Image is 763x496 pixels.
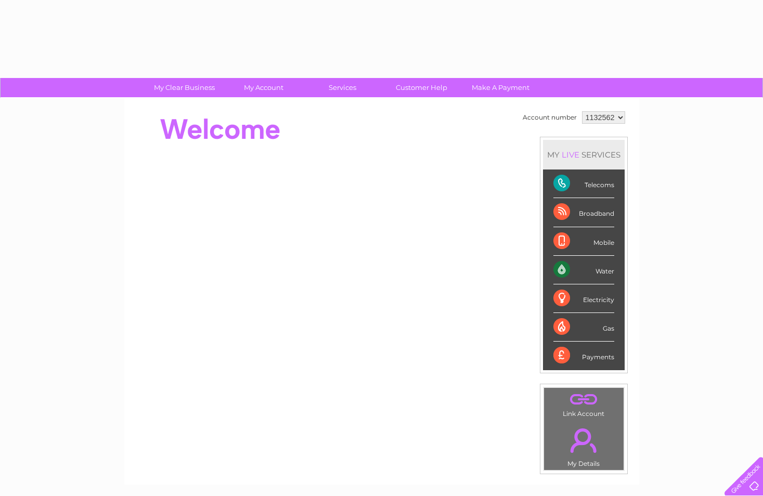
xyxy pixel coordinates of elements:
[553,284,614,313] div: Electricity
[544,387,624,420] td: Link Account
[553,227,614,256] div: Mobile
[300,78,385,97] a: Services
[379,78,464,97] a: Customer Help
[553,169,614,198] div: Telecoms
[553,342,614,370] div: Payments
[458,78,544,97] a: Make A Payment
[553,198,614,227] div: Broadband
[520,109,579,126] td: Account number
[560,150,581,160] div: LIVE
[547,390,621,409] a: .
[543,140,625,169] div: MY SERVICES
[544,420,624,471] td: My Details
[221,78,306,97] a: My Account
[547,422,621,459] a: .
[553,313,614,342] div: Gas
[553,256,614,284] div: Water
[141,78,227,97] a: My Clear Business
